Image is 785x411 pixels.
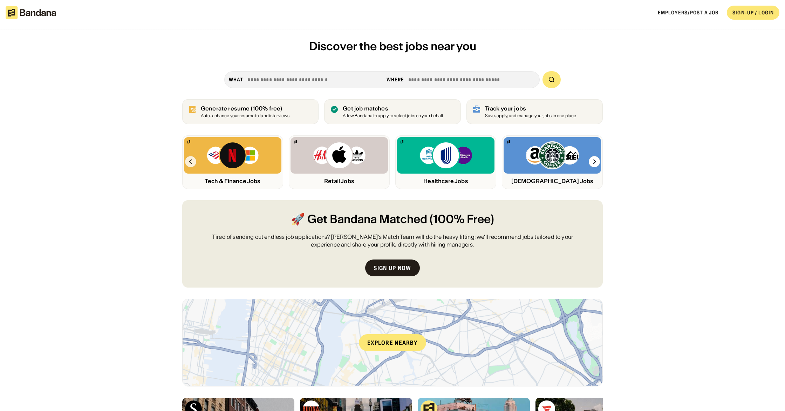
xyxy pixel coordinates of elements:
[343,105,443,112] div: Get job matches
[187,140,190,143] img: Bandana logo
[201,114,289,118] div: Auto-enhance your resume to land interviews
[395,135,496,189] a: Bandana logoKaiser, United, NYU logosHealthcare Jobs
[183,299,602,386] a: Explore nearby
[485,114,576,118] div: Save, apply, and manage your jobs in one place
[294,140,297,143] img: Bandana logo
[485,105,576,112] div: Track your jobs
[732,9,774,16] div: SIGN-UP / LOGIN
[199,233,586,249] div: Tired of sending out endless job applications? [PERSON_NAME]’s Match Team will do the heavy lifti...
[507,140,510,143] img: Bandana logo
[397,178,494,184] div: Healthcare Jobs
[201,105,289,112] div: Generate resume
[343,114,443,118] div: Allow Bandana to apply to select jobs on your behalf
[374,265,411,271] div: Sign up now
[309,39,476,53] span: Discover the best jobs near you
[185,156,196,167] img: Left Arrow
[313,141,366,169] img: H&M, Apple, Adidas logos
[359,334,426,351] div: Explore nearby
[291,211,427,227] span: 🚀 Get Bandana Matched
[466,99,603,124] a: Track your jobs Save, apply, and manage your jobs in one place
[401,140,403,143] img: Bandana logo
[387,76,404,83] div: Where
[182,99,319,124] a: Generate resume (100% free)Auto-enhance your resume to land interviews
[658,9,718,16] a: Employers/Post a job
[251,105,282,112] span: (100% free)
[589,156,600,167] img: Right Arrow
[504,178,601,184] div: [DEMOGRAPHIC_DATA] Jobs
[182,135,283,189] a: Bandana logoBank of America, Netflix, Microsoft logosTech & Finance Jobs
[419,141,472,169] img: Kaiser, United, NYU logos
[184,178,281,184] div: Tech & Finance Jobs
[6,6,56,19] img: Bandana logotype
[229,76,243,83] div: what
[430,211,494,227] span: (100% Free)
[206,141,259,169] img: Bank of America, Netflix, Microsoft logos
[502,135,603,189] a: Bandana logoAmazon, Starbucks, REI logos[DEMOGRAPHIC_DATA] Jobs
[526,141,579,169] img: Amazon, Starbucks, REI logos
[289,135,390,189] a: Bandana logoH&M, Apple, Adidas logosRetail Jobs
[291,178,388,184] div: Retail Jobs
[324,99,460,124] a: Get job matches Allow Bandana to apply to select jobs on your behalf
[365,260,419,276] a: Sign up now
